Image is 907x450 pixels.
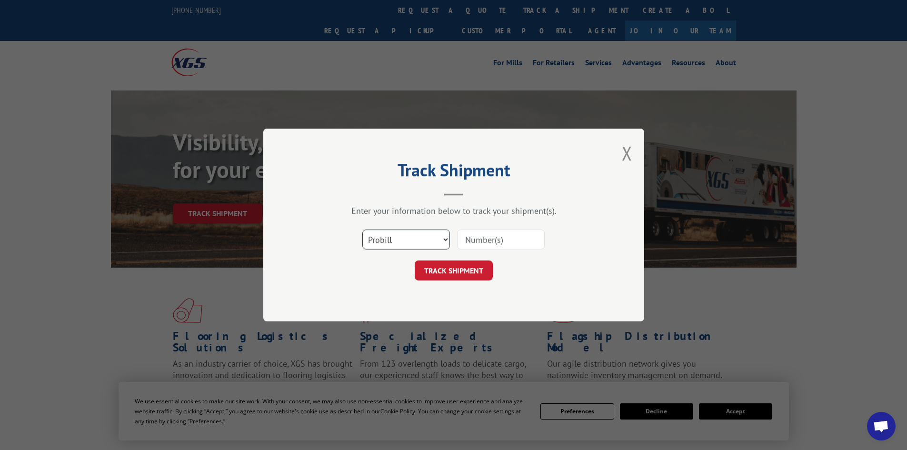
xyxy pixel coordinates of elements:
input: Number(s) [457,230,545,250]
button: TRACK SHIPMENT [415,260,493,280]
button: Close modal [622,140,632,166]
a: Open chat [867,412,896,440]
div: Enter your information below to track your shipment(s). [311,205,597,216]
h2: Track Shipment [311,163,597,181]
